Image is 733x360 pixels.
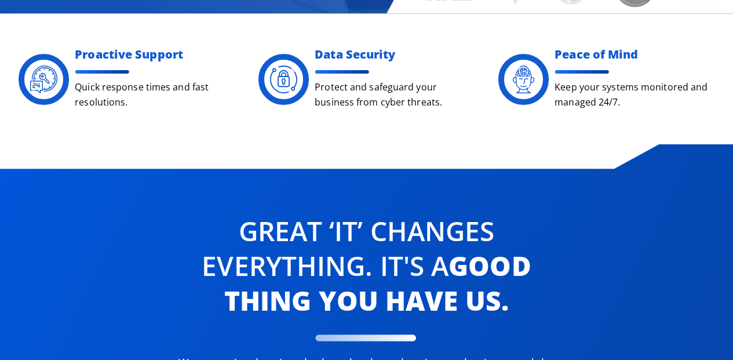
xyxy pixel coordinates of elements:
[555,80,709,110] p: Keep your systems monitored and managed 24/7.
[224,248,531,318] b: good thing you have us.
[75,80,229,110] p: Quick response times and fast resolutions.
[75,70,130,74] img: divider
[555,70,610,74] img: divider
[555,49,709,60] h2: Peace of Mind
[173,213,559,318] h2: Great ‘IT’ changes Everything. It's a
[315,80,469,110] p: Protect and safeguard your business from cyber threats.
[315,334,419,342] img: New Divider
[315,70,370,74] img: divider
[510,66,538,93] img: Digacore Services - peace of mind
[30,66,58,93] img: Digacore 24 Support
[270,66,298,93] img: Digacore Security
[315,49,469,60] h2: Data Security
[75,49,229,60] h2: Proactive Support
